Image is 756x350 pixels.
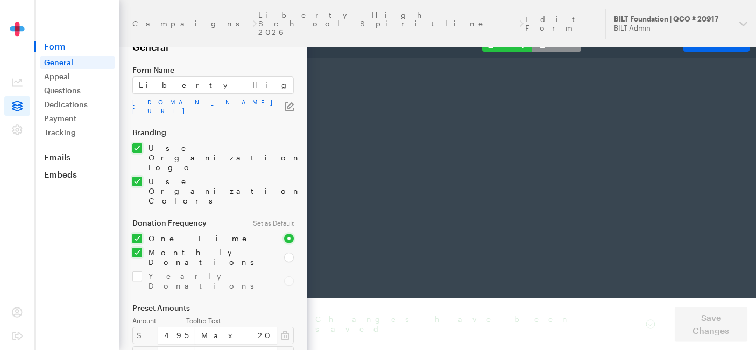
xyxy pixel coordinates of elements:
[132,128,294,137] label: Branding
[40,112,115,125] a: Payment
[34,41,119,52] span: Form
[132,317,186,325] label: Amount
[132,304,294,312] label: Preset Amounts
[132,327,158,344] div: $
[246,219,300,227] div: Set as Default
[132,19,251,28] a: Campaigns
[315,314,655,334] div: Changes have been saved
[614,15,731,24] div: BILT Foundation | QCO # 20917
[34,152,119,163] a: Emails
[614,24,731,33] div: BILT Admin
[40,70,115,83] a: Appeal
[40,84,115,97] a: Questions
[186,317,294,325] label: Tooltip Text
[142,143,294,172] label: Use Organization Logo
[142,177,294,206] label: Use Organization Colors
[40,56,115,69] a: General
[132,66,294,74] label: Form Name
[40,126,115,139] a: Tracking
[258,11,518,37] a: Liberty High School Spiritline 2026
[132,219,240,227] label: Donation Frequency
[34,169,119,180] a: Embeds
[605,9,756,39] button: BILT Foundation | QCO # 20917 BILT Admin
[40,98,115,111] a: Dedications
[132,98,285,115] a: [DOMAIN_NAME][URL]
